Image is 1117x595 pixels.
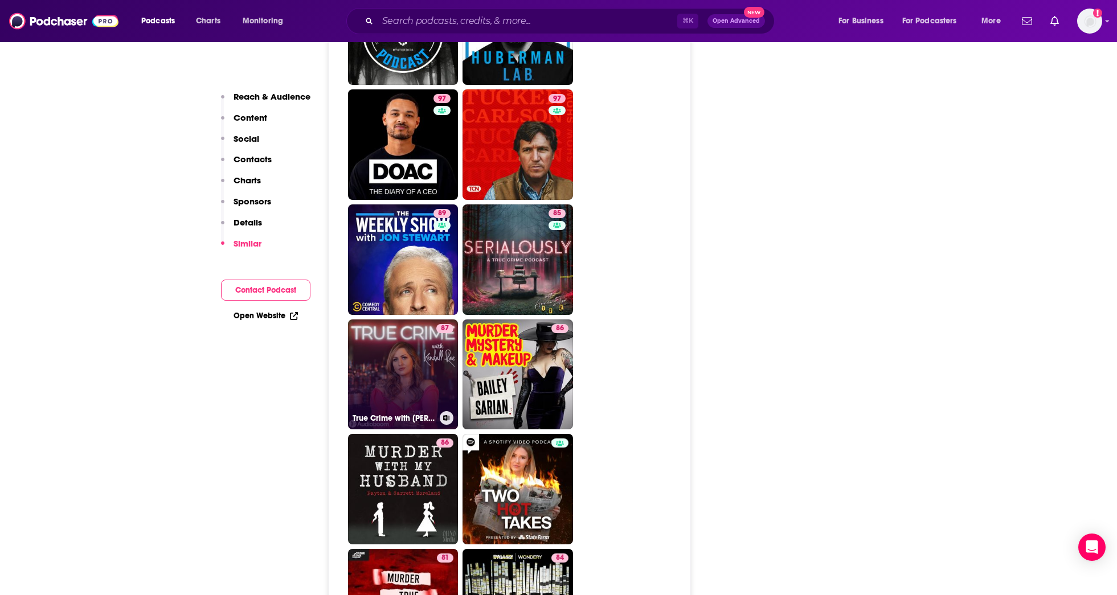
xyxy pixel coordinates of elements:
button: Contact Podcast [221,280,310,301]
a: 97 [348,89,459,200]
p: Details [234,217,262,228]
a: Open Website [234,311,298,321]
input: Search podcasts, credits, & more... [378,12,677,30]
span: 84 [556,552,564,564]
button: Sponsors [221,196,271,217]
span: New [744,7,764,18]
a: 97 [463,89,573,200]
p: Content [234,112,267,123]
button: Content [221,112,267,133]
span: Podcasts [141,13,175,29]
button: Details [221,217,262,238]
p: Similar [234,238,261,249]
button: Similar [221,238,261,259]
span: 81 [441,552,449,564]
span: Logged in as mstotter [1077,9,1102,34]
a: 85 [549,209,566,218]
a: 85 [463,204,573,315]
a: 81 [437,553,453,563]
span: 97 [553,93,561,105]
button: Show profile menu [1077,9,1102,34]
span: 86 [441,437,449,449]
h3: True Crime with [PERSON_NAME] [353,413,435,423]
svg: Add a profile image [1093,9,1102,18]
span: ⌘ K [677,14,698,28]
a: 89 [348,204,459,315]
a: 97 [549,94,566,103]
a: 89 [433,209,451,218]
a: 97 [433,94,451,103]
a: 87True Crime with [PERSON_NAME] [348,319,459,430]
button: open menu [133,12,190,30]
span: 86 [556,323,564,334]
p: Charts [234,175,261,186]
a: 87 [436,324,453,333]
p: Reach & Audience [234,91,310,102]
p: Sponsors [234,196,271,207]
span: Open Advanced [713,18,760,24]
p: Social [234,133,259,144]
div: Search podcasts, credits, & more... [357,8,785,34]
a: 84 [551,553,568,563]
a: 86 [348,434,459,544]
span: For Business [838,13,883,29]
button: open menu [235,12,298,30]
button: open menu [830,12,898,30]
p: Contacts [234,154,272,165]
a: Charts [189,12,227,30]
span: More [981,13,1001,29]
button: Social [221,133,259,154]
span: 89 [438,208,446,219]
button: open menu [973,12,1015,30]
a: 86 [463,319,573,430]
a: 86 [436,438,453,448]
span: Charts [196,13,220,29]
div: Open Intercom Messenger [1078,534,1106,561]
span: 87 [441,323,449,334]
button: Open AdvancedNew [707,14,765,28]
span: 85 [553,208,561,219]
button: Contacts [221,154,272,175]
button: Reach & Audience [221,91,310,112]
a: Show notifications dropdown [1017,11,1037,31]
a: Show notifications dropdown [1046,11,1063,31]
img: Podchaser - Follow, Share and Rate Podcasts [9,10,118,32]
img: User Profile [1077,9,1102,34]
button: Charts [221,175,261,196]
span: For Podcasters [902,13,957,29]
span: 97 [438,93,446,105]
a: 86 [551,324,568,333]
button: open menu [895,12,973,30]
span: Monitoring [243,13,283,29]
